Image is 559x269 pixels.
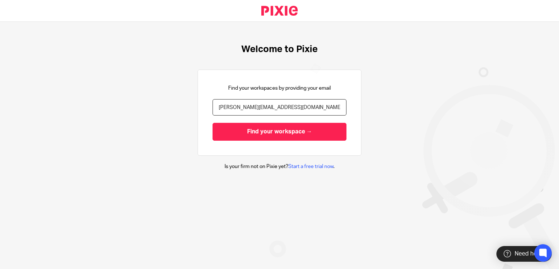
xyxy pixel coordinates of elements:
input: name@example.com [213,99,346,116]
p: Is your firm not on Pixie yet? . [225,163,334,170]
h1: Welcome to Pixie [241,44,318,55]
div: Need help? [496,246,552,262]
p: Find your workspaces by providing your email [228,85,331,92]
input: Find your workspace → [213,123,346,141]
a: Start a free trial now [288,164,333,169]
